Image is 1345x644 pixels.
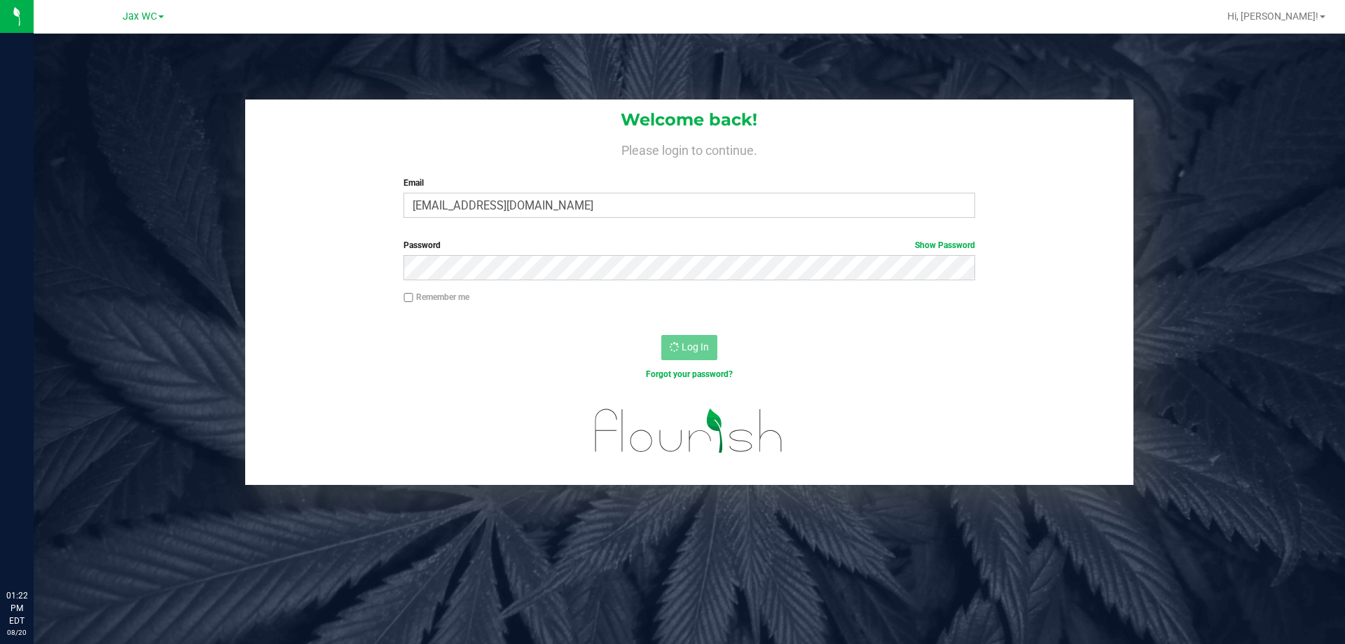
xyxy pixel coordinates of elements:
[661,335,717,360] button: Log In
[646,369,733,379] a: Forgot your password?
[682,341,709,352] span: Log In
[403,293,413,303] input: Remember me
[1227,11,1318,22] span: Hi, [PERSON_NAME]!
[6,589,27,627] p: 01:22 PM EDT
[403,240,441,250] span: Password
[403,177,974,189] label: Email
[245,140,1133,157] h4: Please login to continue.
[915,240,975,250] a: Show Password
[6,627,27,638] p: 08/20
[245,111,1133,129] h1: Welcome back!
[123,11,157,22] span: Jax WC
[403,291,469,303] label: Remember me
[578,395,800,467] img: flourish_logo.svg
